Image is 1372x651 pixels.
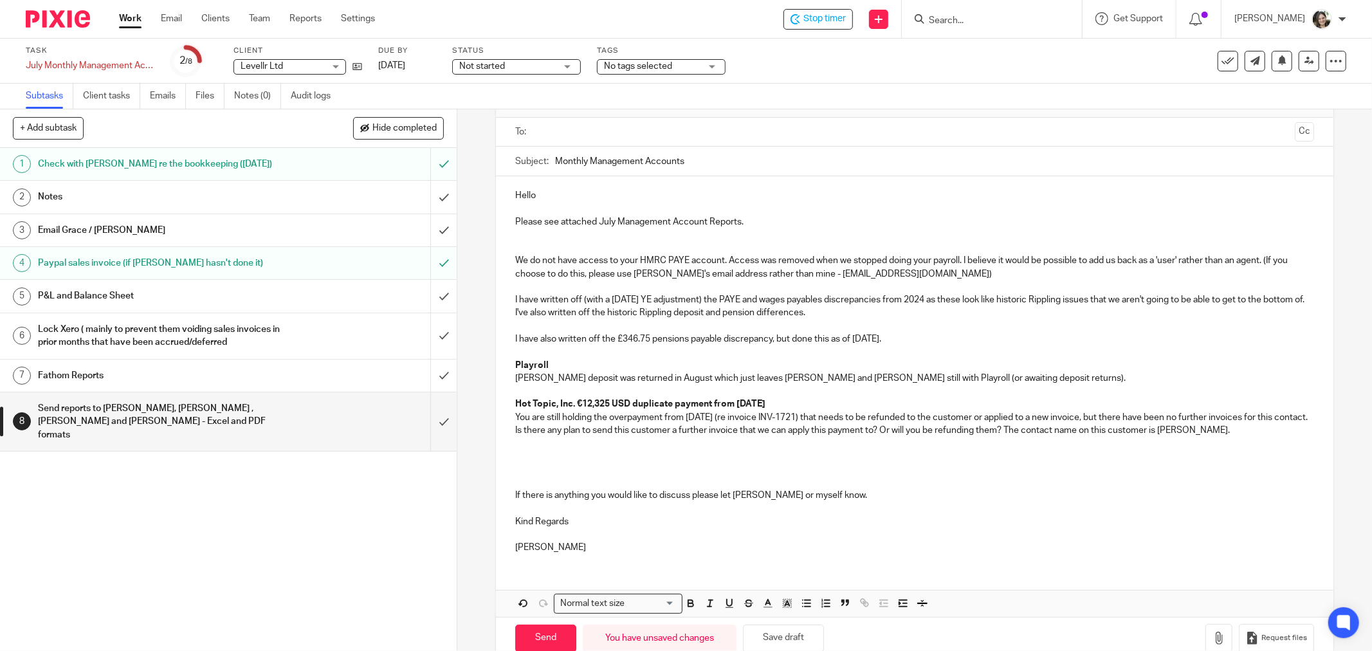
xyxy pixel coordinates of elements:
[515,515,1314,528] p: Kind Regards
[515,215,1314,228] p: Please see attached July Management Account Reports.
[1113,14,1163,23] span: Get Support
[234,84,281,109] a: Notes (0)
[38,253,291,273] h1: Paypal sales invoice (if [PERSON_NAME] hasn't done it)
[291,84,340,109] a: Audit logs
[161,12,182,25] a: Email
[515,399,765,408] strong: Hot Topic, Inc. €12,325 USD duplicate payment from [DATE]
[38,320,291,353] h1: Lock Xero ( mainly to prevent them voiding sales invoices in prior months that have been accrued/...
[783,9,853,30] div: Levellr Ltd - July Monthly Management Accounts - Levellr
[378,61,405,70] span: [DATE]
[26,10,90,28] img: Pixie
[233,46,362,56] label: Client
[196,84,224,109] a: Files
[249,12,270,25] a: Team
[1295,122,1314,142] button: Cc
[179,53,192,68] div: 2
[13,327,31,345] div: 6
[119,12,142,25] a: Work
[38,221,291,240] h1: Email Grace / [PERSON_NAME]
[554,594,682,614] div: Search for option
[13,221,31,239] div: 3
[13,254,31,272] div: 4
[201,12,230,25] a: Clients
[515,333,1314,345] p: I have also written off the £346.75 pensions payable discrepancy, but done this as of [DATE].
[515,489,1314,502] p: If there is anything you would like to discuss please let [PERSON_NAME] or myself know.
[150,84,186,109] a: Emails
[515,361,549,370] strong: Playroll
[38,187,291,206] h1: Notes
[459,62,505,71] span: Not started
[452,46,581,56] label: Status
[1312,9,1332,30] img: barbara-raine-.jpg
[928,15,1043,27] input: Search
[13,188,31,206] div: 2
[378,46,436,56] label: Due by
[515,155,549,168] label: Subject:
[26,84,73,109] a: Subtasks
[38,399,291,445] h1: Send reports to [PERSON_NAME], [PERSON_NAME] , [PERSON_NAME] and [PERSON_NAME] - Excel and PDF fo...
[341,12,375,25] a: Settings
[604,62,672,71] span: No tags selected
[557,597,627,610] span: Normal text size
[1261,633,1307,643] span: Request files
[597,46,726,56] label: Tags
[353,117,444,139] button: Hide completed
[38,366,291,385] h1: Fathom Reports
[13,117,84,139] button: + Add subtask
[1234,12,1305,25] p: [PERSON_NAME]
[628,597,675,610] input: Search for option
[515,254,1314,280] p: We do not have access to your HMRC PAYE account. Access was removed when we stopped doing your pa...
[515,372,1314,385] p: [PERSON_NAME] deposit was returned in August which just leaves [PERSON_NAME] and [PERSON_NAME] st...
[13,367,31,385] div: 7
[26,46,154,56] label: Task
[289,12,322,25] a: Reports
[515,293,1314,320] p: I have written off (with a [DATE] YE adjustment) the PAYE and wages payables discrepancies from 2...
[13,155,31,173] div: 1
[185,58,192,65] small: /8
[26,59,154,72] div: July Monthly Management Accounts - Levellr
[13,288,31,306] div: 5
[372,124,437,134] span: Hide completed
[13,412,31,430] div: 8
[515,411,1314,437] p: You are still holding the overpayment from [DATE] (re invoice INV-1721) that needs to be refunded...
[38,154,291,174] h1: Check with [PERSON_NAME] re the bookkeeping ([DATE])
[241,62,283,71] span: Levellr Ltd
[83,84,140,109] a: Client tasks
[803,12,846,26] span: Stop timer
[515,189,1314,202] p: Hello
[515,541,1314,554] p: [PERSON_NAME]
[515,125,529,138] label: To:
[38,286,291,306] h1: P&L and Balance Sheet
